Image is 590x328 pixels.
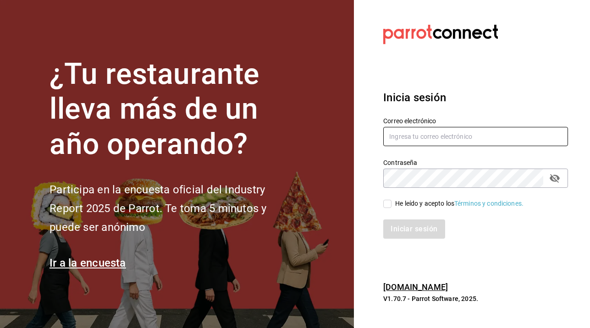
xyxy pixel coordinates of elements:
[383,127,568,146] input: Ingresa tu correo electrónico
[50,57,297,162] h1: ¿Tu restaurante lleva más de un año operando?
[383,159,568,165] label: Contraseña
[50,180,297,236] h2: Participa en la encuesta oficial del Industry Report 2025 de Parrot. Te toma 5 minutos y puede se...
[395,199,524,208] div: He leído y acepto los
[547,170,562,186] button: passwordField
[383,117,568,124] label: Correo electrónico
[50,257,126,269] a: Ir a la encuesta
[383,294,568,303] p: V1.70.7 - Parrot Software, 2025.
[383,89,568,106] h3: Inicia sesión
[454,200,524,207] a: Términos y condiciones.
[383,282,448,292] a: [DOMAIN_NAME]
